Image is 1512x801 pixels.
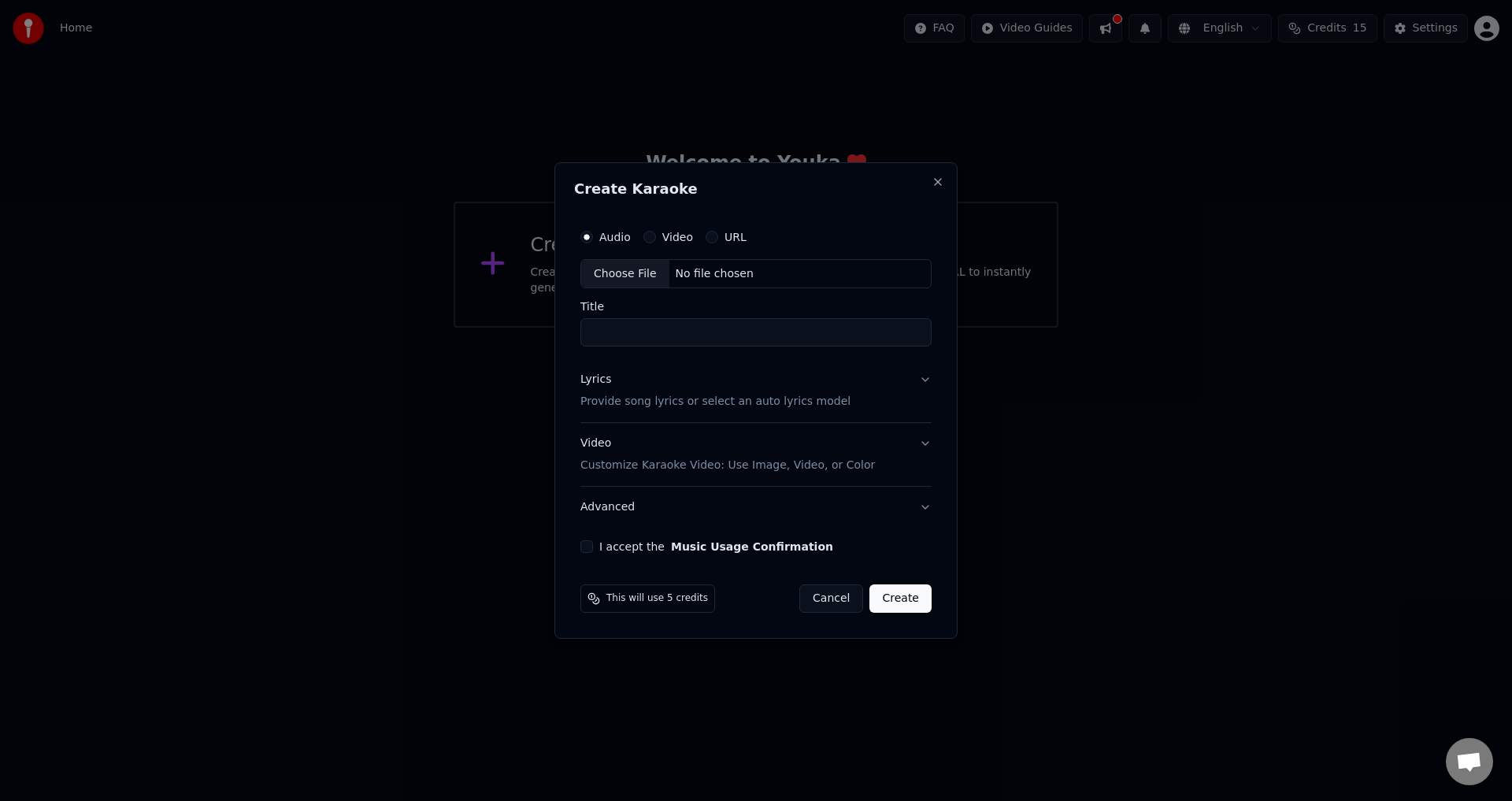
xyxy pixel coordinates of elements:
button: I accept the [671,541,833,552]
button: Create [869,584,932,613]
p: Provide song lyrics or select an auto lyrics model [580,395,850,410]
button: Advanced [580,487,932,528]
label: I accept the [599,541,833,552]
button: LyricsProvide song lyrics or select an auto lyrics model [580,360,932,423]
div: Video [580,436,875,474]
button: VideoCustomize Karaoke Video: Use Image, Video, or Color [580,424,932,487]
label: Video [662,232,693,243]
span: This will use 5 credits [606,592,708,605]
div: Choose File [581,260,669,288]
button: Cancel [799,584,863,613]
div: No file chosen [669,266,760,282]
p: Customize Karaoke Video: Use Image, Video, or Color [580,458,875,473]
h2: Create Karaoke [574,182,938,196]
div: Lyrics [580,373,611,388]
label: URL [724,232,747,243]
label: Title [580,302,932,313]
label: Audio [599,232,631,243]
